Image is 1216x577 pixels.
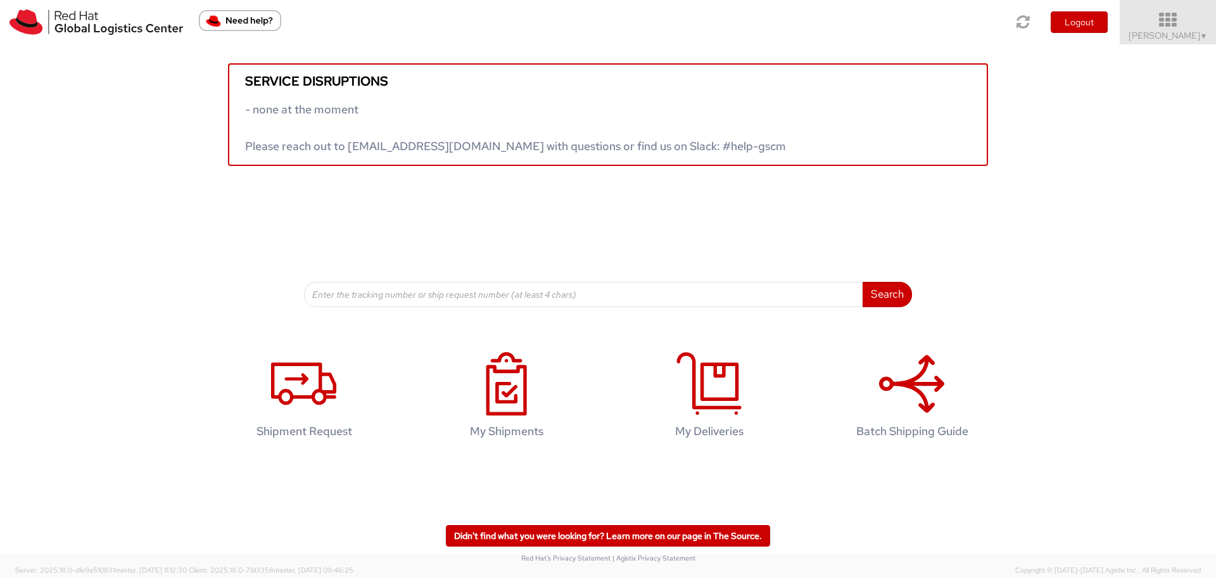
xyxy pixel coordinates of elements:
[817,339,1007,457] a: Batch Shipping Guide
[245,74,971,88] h5: Service disruptions
[830,425,994,438] h4: Batch Shipping Guide
[446,525,770,547] a: Didn't find what you were looking for? Learn more on our page in The Source.
[274,566,353,574] span: master, [DATE] 09:46:25
[863,282,912,307] button: Search
[1015,566,1201,576] span: Copyright © [DATE]-[DATE] Agistix Inc., All Rights Reserved
[115,566,187,574] span: master, [DATE] 11:12:30
[614,339,804,457] a: My Deliveries
[9,10,183,35] img: rh-logistics-00dfa346123c4ec078e1.svg
[1129,30,1208,41] span: [PERSON_NAME]
[228,63,988,166] a: Service disruptions - none at the moment Please reach out to [EMAIL_ADDRESS][DOMAIN_NAME] with qu...
[209,339,399,457] a: Shipment Request
[628,425,791,438] h4: My Deliveries
[199,10,281,31] button: Need help?
[412,339,602,457] a: My Shipments
[189,566,353,574] span: Client: 2025.18.0-71d3358
[612,554,695,562] a: | Agistix Privacy Statement
[1200,31,1208,41] span: ▼
[245,102,786,153] span: - none at the moment Please reach out to [EMAIL_ADDRESS][DOMAIN_NAME] with questions or find us o...
[15,566,187,574] span: Server: 2025.18.0-d1e9a510831
[521,554,611,562] a: Red Hat's Privacy Statement
[1051,11,1108,33] button: Logout
[304,282,863,307] input: Enter the tracking number or ship request number (at least 4 chars)
[425,425,588,438] h4: My Shipments
[222,425,386,438] h4: Shipment Request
